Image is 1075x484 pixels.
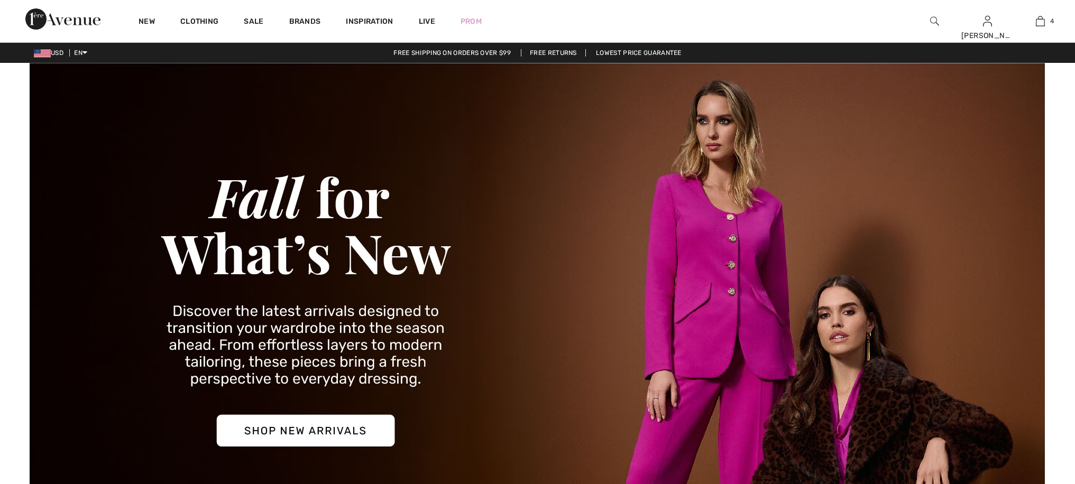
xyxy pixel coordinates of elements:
[1014,15,1066,27] a: 4
[289,17,321,28] a: Brands
[1050,16,1054,26] span: 4
[587,49,690,57] a: Lowest Price Guarantee
[1036,15,1045,27] img: My Bag
[419,16,435,27] a: Live
[983,15,992,27] img: My Info
[180,17,218,28] a: Clothing
[461,16,482,27] a: Prom
[34,49,51,58] img: US Dollar
[983,16,992,26] a: Sign In
[34,49,68,57] span: USD
[139,17,155,28] a: New
[961,30,1013,41] div: [PERSON_NAME]
[930,15,939,27] img: search the website
[25,8,100,30] img: 1ère Avenue
[74,49,87,57] span: EN
[346,17,393,28] span: Inspiration
[385,49,519,57] a: Free shipping on orders over $99
[521,49,586,57] a: Free Returns
[244,17,263,28] a: Sale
